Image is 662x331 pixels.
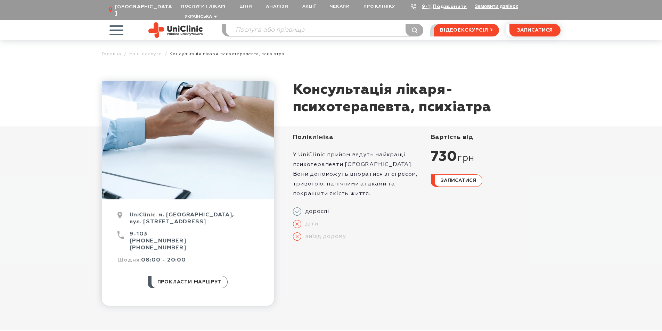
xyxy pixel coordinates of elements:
[431,174,482,187] button: записатися
[475,3,518,9] button: Замовити дзвінок
[130,245,186,251] a: [PHONE_NUMBER]
[148,276,228,288] a: прокласти маршрут
[434,24,499,36] a: відеоекскурсія
[293,133,423,141] div: Поліклініка
[517,28,553,33] span: записатися
[130,231,147,237] a: 9-103
[183,14,217,19] button: Українська
[115,4,174,16] span: [GEOGRAPHIC_DATA]
[440,24,488,36] span: відеоекскурсія
[431,148,561,166] div: 730
[293,81,561,116] h1: Консультація лікаря-психотерапевта, психіатра
[170,51,284,57] span: Консультація лікаря-психотерапевта, психіатра
[431,134,474,140] span: вартість від
[293,150,423,199] p: У UniClinic прийом ведуть найкращі психотерапевти [GEOGRAPHIC_DATA]. Вони допоможуть впоратися зі...
[226,24,423,36] input: Послуга або прізвище
[301,221,318,227] span: діти
[130,238,186,244] a: [PHONE_NUMBER]
[102,51,122,57] a: Головна
[301,208,330,215] span: дорослі
[117,257,141,263] span: Щодня:
[509,24,561,36] button: записатися
[185,15,212,19] span: Українська
[441,178,476,183] span: записатися
[422,4,437,9] a: 9-103
[117,212,258,231] div: UniClinic. м. [GEOGRAPHIC_DATA], вул. [STREET_ADDRESS]
[148,22,203,38] img: Uniclinic
[157,276,222,288] span: прокласти маршрут
[457,152,474,164] span: грн
[433,4,467,9] a: Подзвонити
[117,257,258,269] div: 08:00 - 20:00
[301,233,346,240] span: виїзд додому
[129,51,162,57] a: Наші послуги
